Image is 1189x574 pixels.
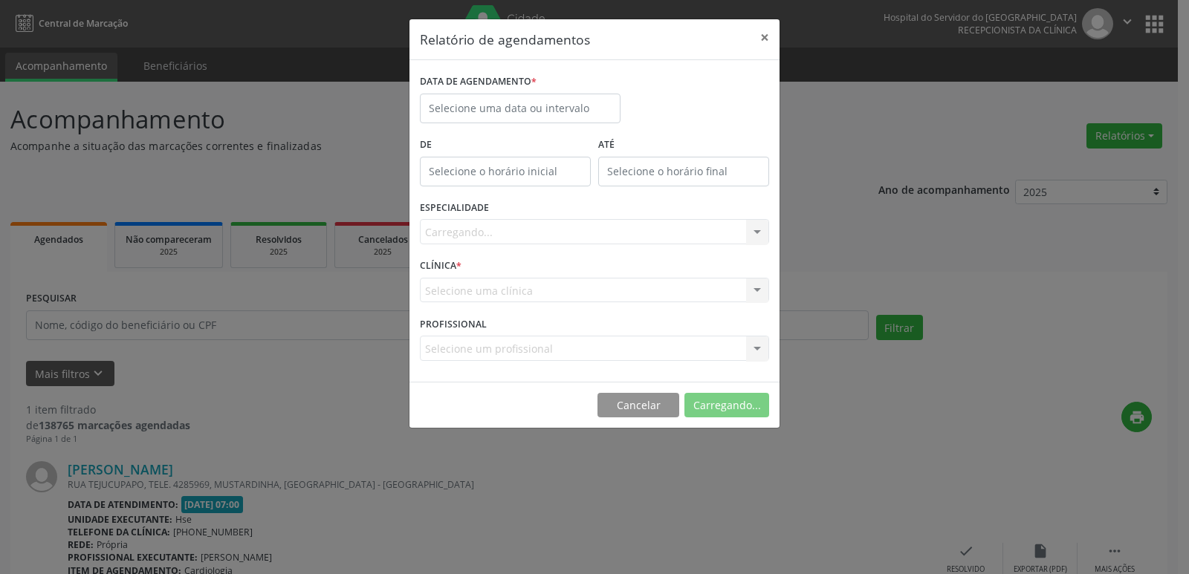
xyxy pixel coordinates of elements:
[684,393,769,418] button: Carregando...
[750,19,780,56] button: Close
[598,134,769,157] label: ATÉ
[420,157,591,186] input: Selecione o horário inicial
[420,197,489,220] label: ESPECIALIDADE
[597,393,679,418] button: Cancelar
[420,255,461,278] label: CLÍNICA
[420,94,621,123] input: Selecione uma data ou intervalo
[420,30,590,49] h5: Relatório de agendamentos
[420,134,591,157] label: De
[420,313,487,336] label: PROFISSIONAL
[598,157,769,186] input: Selecione o horário final
[420,71,537,94] label: DATA DE AGENDAMENTO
